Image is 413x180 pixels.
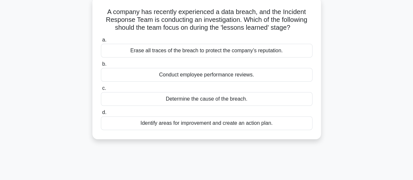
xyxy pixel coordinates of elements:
[102,61,106,67] span: b.
[102,37,106,42] span: a.
[102,85,106,91] span: c.
[101,116,312,130] div: Identify areas for improvement and create an action plan.
[101,68,312,82] div: Conduct employee performance reviews.
[100,8,313,32] h5: A company has recently experienced a data breach, and the Incident Response Team is conducting an...
[101,44,312,57] div: Erase all traces of the breach to protect the company’s reputation.
[101,92,312,106] div: Determine the cause of the breach.
[102,109,106,115] span: d.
